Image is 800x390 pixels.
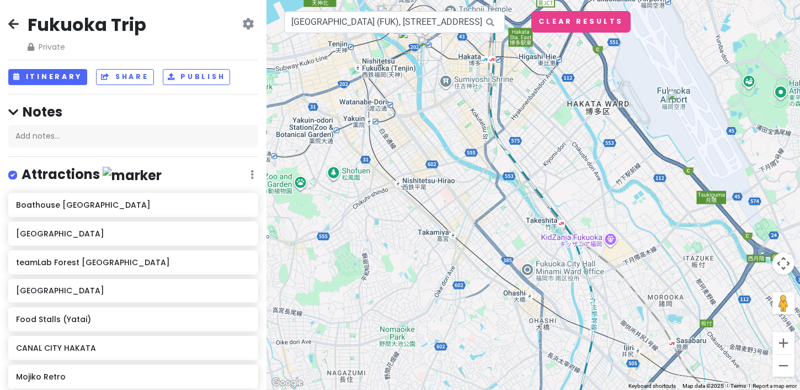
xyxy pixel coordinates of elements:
[16,343,250,353] h6: CANAL CITY HAKATA
[772,252,794,275] button: Map camera controls
[8,103,258,120] h4: Notes
[163,69,231,85] button: Publish
[284,11,505,33] input: Search a place
[628,382,676,390] button: Keyboard shortcuts
[377,5,401,29] div: THE LIVELY FUKUOKA HAKATA
[96,69,153,85] button: Share
[418,36,442,61] div: CANAL CITY HAKATA
[269,376,306,390] img: Google
[28,41,146,53] span: Private
[22,166,162,184] h4: Attractions
[531,11,631,33] button: Clear Results
[16,229,250,239] h6: [GEOGRAPHIC_DATA]
[772,332,794,354] button: Zoom in
[16,314,250,324] h6: Food Stalls (Yatai)
[16,372,250,382] h6: Mojiko Retro
[8,69,87,85] button: Itinerary
[753,383,797,389] a: Report a map error
[28,13,146,36] h2: Fukuoka Trip
[8,125,258,148] div: Add notes...
[16,286,250,296] h6: [GEOGRAPHIC_DATA]
[682,383,724,389] span: Map data ©2025
[16,257,250,267] h6: teamLab Forest [GEOGRAPHIC_DATA]
[103,167,162,184] img: marker
[730,383,746,389] a: Terms (opens in new tab)
[269,376,306,390] a: Open this area in Google Maps (opens a new window)
[398,28,422,52] div: Food Stalls (Yatai)
[16,200,250,210] h6: Boathouse [GEOGRAPHIC_DATA]
[772,355,794,377] button: Zoom out
[772,292,794,314] button: Drag Pegman onto the map to open Street View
